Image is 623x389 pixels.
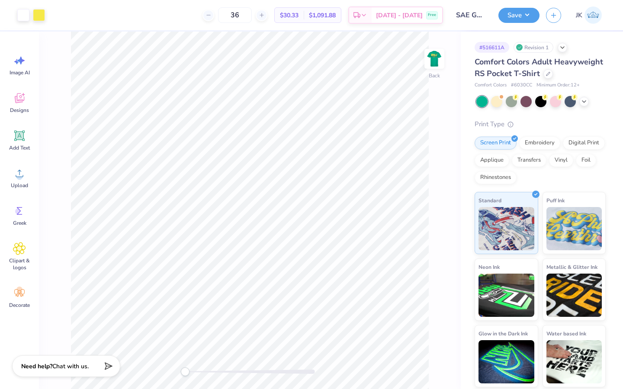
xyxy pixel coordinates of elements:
div: Applique [475,154,509,167]
img: Back [426,50,443,67]
span: Standard [478,196,501,205]
span: Minimum Order: 12 + [536,82,580,89]
div: Accessibility label [181,367,189,376]
img: Neon Ink [478,274,534,317]
span: Comfort Colors [475,82,507,89]
span: $30.33 [280,11,299,20]
a: JK [572,6,606,24]
img: Water based Ink [546,340,602,383]
div: Embroidery [519,137,560,150]
span: Upload [11,182,28,189]
img: Metallic & Glitter Ink [546,274,602,317]
div: Foil [576,154,596,167]
input: Untitled Design [450,6,492,24]
img: Joshua Kelley [584,6,602,24]
div: Screen Print [475,137,517,150]
img: Puff Ink [546,207,602,250]
span: Designs [10,107,29,114]
div: Rhinestones [475,171,517,184]
button: Save [498,8,540,23]
span: # 6030CC [511,82,532,89]
div: Revision 1 [514,42,553,53]
span: $1,091.88 [309,11,336,20]
span: JK [576,10,582,20]
img: Glow in the Dark Ink [478,340,534,383]
div: Back [429,72,440,80]
div: Transfers [512,154,546,167]
span: Image AI [10,69,30,76]
span: Greek [13,220,26,226]
span: Water based Ink [546,329,586,338]
span: Metallic & Glitter Ink [546,262,597,271]
div: Digital Print [563,137,605,150]
span: Puff Ink [546,196,565,205]
input: – – [218,7,252,23]
span: Neon Ink [478,262,500,271]
img: Standard [478,207,534,250]
span: [DATE] - [DATE] [376,11,423,20]
span: Free [428,12,436,18]
span: Glow in the Dark Ink [478,329,528,338]
div: Vinyl [549,154,573,167]
div: # 516611A [475,42,509,53]
span: Comfort Colors Adult Heavyweight RS Pocket T-Shirt [475,57,603,79]
div: Print Type [475,119,606,129]
span: Add Text [9,144,30,151]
